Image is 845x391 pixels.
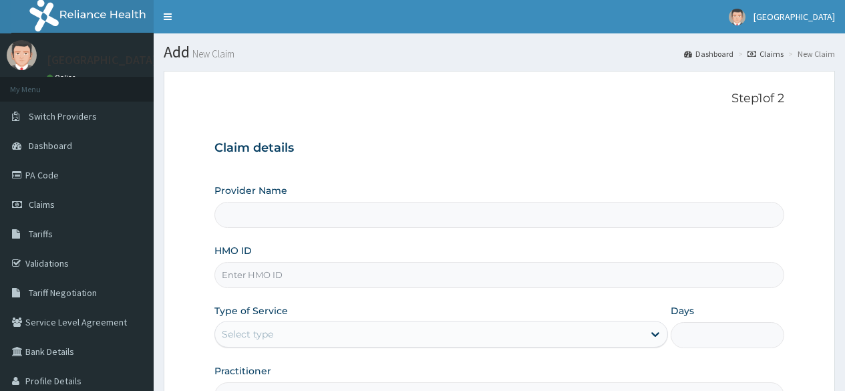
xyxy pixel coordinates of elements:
[7,40,37,70] img: User Image
[753,11,835,23] span: [GEOGRAPHIC_DATA]
[729,9,745,25] img: User Image
[29,140,72,152] span: Dashboard
[164,43,835,61] h1: Add
[214,244,252,257] label: HMO ID
[47,54,157,66] p: [GEOGRAPHIC_DATA]
[190,49,234,59] small: New Claim
[222,328,273,341] div: Select type
[747,48,784,59] a: Claims
[214,262,784,288] input: Enter HMO ID
[214,92,784,106] p: Step 1 of 2
[684,48,733,59] a: Dashboard
[214,141,784,156] h3: Claim details
[29,110,97,122] span: Switch Providers
[29,228,53,240] span: Tariffs
[29,287,97,299] span: Tariff Negotiation
[214,364,271,378] label: Practitioner
[47,73,79,82] a: Online
[785,48,835,59] li: New Claim
[214,184,287,197] label: Provider Name
[29,199,55,211] span: Claims
[671,304,694,317] label: Days
[214,304,288,317] label: Type of Service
